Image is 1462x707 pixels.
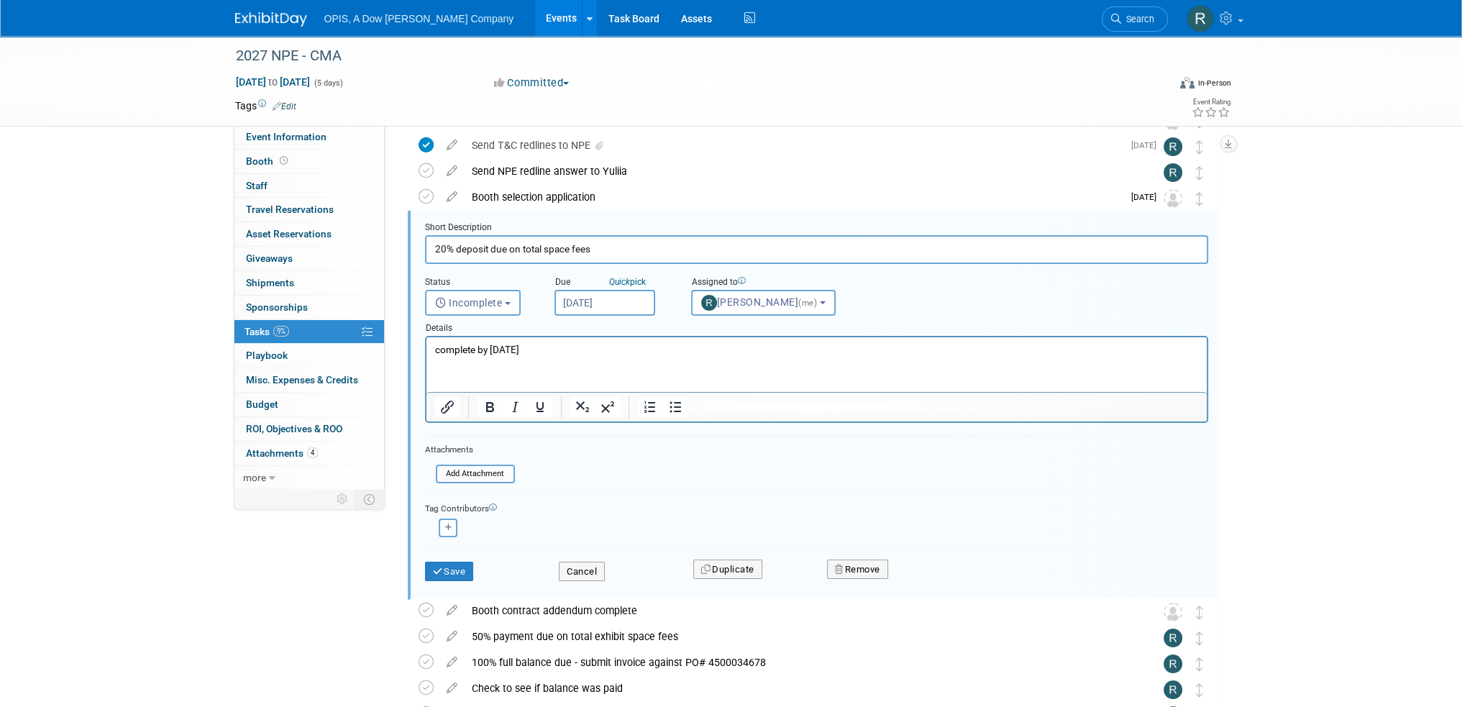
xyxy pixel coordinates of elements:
[465,650,1135,675] div: 100% full balance due - submit invoice against PO# 4500034678
[234,174,384,198] a: Staff
[425,500,1208,515] div: Tag Contributors
[313,78,343,88] span: (5 days)
[246,398,278,410] span: Budget
[465,676,1135,701] div: Check to see if balance was paid
[426,337,1207,392] iframe: Rich Text Area
[465,598,1135,623] div: Booth contract addendum complete
[273,326,289,337] span: 9%
[1164,629,1182,647] img: Renee Ortner
[425,290,521,316] button: Incomplete
[234,442,384,465] a: Attachments4
[1121,14,1154,24] span: Search
[1196,683,1203,697] i: Move task
[1196,631,1203,645] i: Move task
[234,296,384,319] a: Sponsorships
[243,472,266,483] span: more
[277,155,291,166] span: Booth not reserved yet
[439,656,465,669] a: edit
[465,159,1135,183] div: Send NPE redline answer to Yuliia
[1196,166,1203,180] i: Move task
[246,155,291,167] span: Booth
[425,444,515,456] div: Attachments
[246,277,294,288] span: Shipments
[234,466,384,490] a: more
[570,397,595,417] button: Subscript
[1197,78,1230,88] div: In-Person
[246,301,308,313] span: Sponsorships
[606,276,649,288] a: Quickpick
[234,368,384,392] a: Misc. Expenses & Credits
[1083,75,1231,96] div: Event Format
[234,198,384,222] a: Travel Reservations
[595,397,620,417] button: Superscript
[307,447,318,458] span: 4
[425,562,474,582] button: Save
[439,604,465,617] a: edit
[1196,192,1203,206] i: Move task
[235,12,307,27] img: ExhibitDay
[425,276,533,290] div: Status
[1180,77,1194,88] img: Format-Inperson.png
[234,247,384,270] a: Giveaways
[246,180,268,191] span: Staff
[609,277,630,287] i: Quick
[439,165,465,178] a: edit
[1164,163,1182,182] img: Renee Ortner
[246,252,293,264] span: Giveaways
[691,290,836,316] button: [PERSON_NAME](me)
[266,76,280,88] span: to
[234,417,384,441] a: ROI, Objectives & ROO
[246,228,332,240] span: Asset Reservations
[554,290,655,316] input: Due Date
[1191,99,1230,106] div: Event Rating
[235,76,311,88] span: [DATE] [DATE]
[246,131,326,142] span: Event Information
[465,185,1123,209] div: Booth selection application
[439,682,465,695] a: edit
[1164,654,1182,673] img: Renee Ortner
[234,320,384,344] a: Tasks9%
[439,630,465,643] a: edit
[234,222,384,246] a: Asset Reservations
[691,276,871,290] div: Assigned to
[1196,140,1203,154] i: Move task
[503,397,527,417] button: Italic
[234,150,384,173] a: Booth
[425,316,1208,336] div: Details
[435,297,503,309] span: Incomplete
[330,490,355,508] td: Personalize Event Tab Strip
[246,204,334,215] span: Travel Reservations
[1102,6,1168,32] a: Search
[528,397,552,417] button: Underline
[1187,5,1214,32] img: Renee Ortner
[1164,189,1182,208] img: Unassigned
[1164,680,1182,699] img: Renee Ortner
[827,560,888,580] button: Remove
[246,423,342,434] span: ROI, Objectives & ROO
[324,13,514,24] span: OPIS, A Dow [PERSON_NAME] Company
[1196,606,1203,619] i: Move task
[246,350,288,361] span: Playbook
[465,624,1135,649] div: 50% payment due on total exhibit space fees
[355,490,384,508] td: Toggle Event Tabs
[798,298,817,308] span: (me)
[478,397,502,417] button: Bold
[465,133,1123,158] div: Send T&C redlines to NPE
[439,191,465,204] a: edit
[425,235,1208,263] input: Name of task or a short description
[554,276,670,290] div: Due
[701,296,820,308] span: [PERSON_NAME]
[435,397,460,417] button: Insert/edit link
[246,374,358,386] span: Misc. Expenses & Credits
[235,99,296,113] td: Tags
[439,139,465,152] a: edit
[1164,603,1182,621] img: Unassigned
[246,447,318,459] span: Attachments
[1196,657,1203,671] i: Move task
[234,344,384,368] a: Playbook
[245,326,289,337] span: Tasks
[231,43,1146,69] div: 2027 NPE - CMA
[1164,137,1182,156] img: Renee Ortner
